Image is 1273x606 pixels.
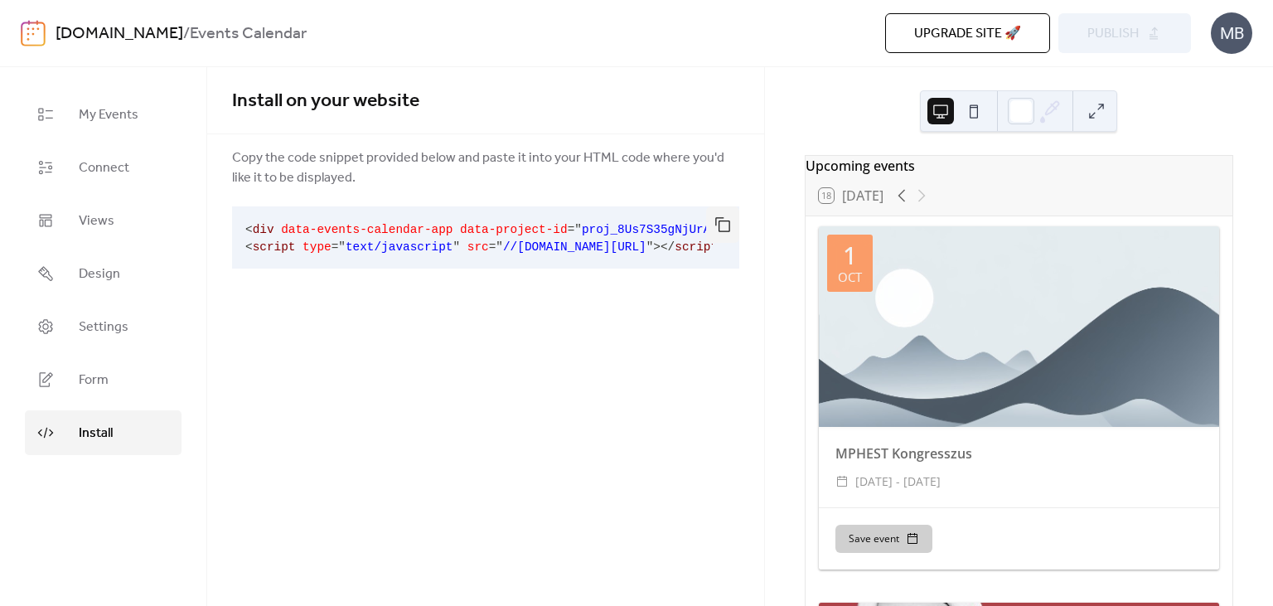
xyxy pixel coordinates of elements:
[56,18,183,50] a: [DOMAIN_NAME]
[245,223,253,236] span: <
[453,240,460,254] span: "
[460,223,568,236] span: data-project-id
[574,223,582,236] span: "
[582,223,768,236] span: proj_8Us7S35gNjUrAZ6UE5AZ4
[496,240,503,254] span: "
[25,92,182,137] a: My Events
[79,211,114,231] span: Views
[79,371,109,390] span: Form
[675,240,718,254] span: script
[1211,12,1252,54] div: MB
[25,304,182,349] a: Settings
[332,240,339,254] span: =
[79,105,138,125] span: My Events
[653,240,661,254] span: >
[303,240,332,254] span: type
[855,472,941,492] span: [DATE] - [DATE]
[281,223,453,236] span: data-events-calendar-app
[190,18,307,50] b: Events Calendar
[338,240,346,254] span: "
[25,145,182,190] a: Connect
[661,240,675,254] span: </
[819,444,1219,463] div: MPHEST Kongresszus
[79,318,128,337] span: Settings
[21,20,46,46] img: logo
[25,251,182,296] a: Design
[232,148,739,188] span: Copy the code snippet provided below and paste it into your HTML code where you'd like it to be d...
[568,223,575,236] span: =
[253,223,274,236] span: div
[183,18,190,50] b: /
[835,472,849,492] div: ​
[806,156,1232,176] div: Upcoming events
[914,24,1021,44] span: Upgrade site 🚀
[79,424,113,444] span: Install
[79,264,120,284] span: Design
[232,83,419,119] span: Install on your website
[25,198,182,243] a: Views
[467,240,489,254] span: src
[245,240,253,254] span: <
[646,240,654,254] span: "
[25,357,182,402] a: Form
[835,525,932,553] button: Save event
[838,271,862,284] div: Oct
[885,13,1050,53] button: Upgrade site 🚀
[346,240,453,254] span: text/javascript
[503,240,646,254] span: //[DOMAIN_NAME][URL]
[253,240,296,254] span: script
[25,410,182,455] a: Install
[79,158,129,178] span: Connect
[843,243,857,268] div: 1
[489,240,496,254] span: =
